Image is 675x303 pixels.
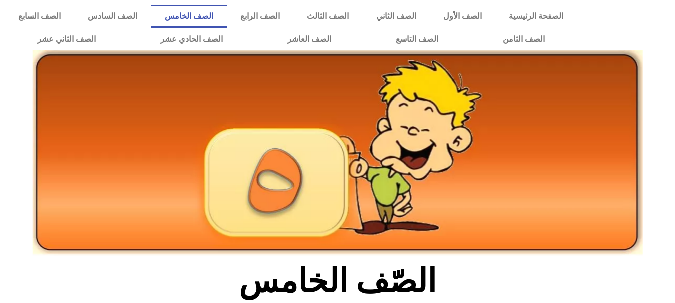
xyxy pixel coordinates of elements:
[470,28,577,51] a: الصف الثامن
[293,5,362,28] a: الصف الثالث
[172,262,503,301] h2: الصّف الخامس
[128,28,255,51] a: الصف الحادي عشر
[495,5,577,28] a: الصفحة الرئيسية
[255,28,363,51] a: الصف العاشر
[363,28,470,51] a: الصف التاسع
[5,28,128,51] a: الصف الثاني عشر
[5,5,74,28] a: الصف السابع
[430,5,495,28] a: الصف الأول
[363,5,430,28] a: الصف الثاني
[151,5,227,28] a: الصف الخامس
[74,5,151,28] a: الصف السادس
[227,5,293,28] a: الصف الرابع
